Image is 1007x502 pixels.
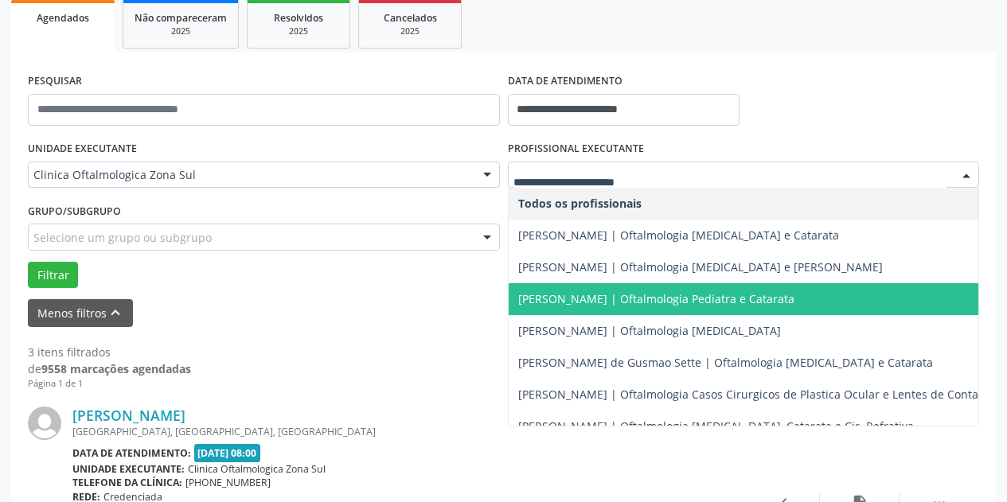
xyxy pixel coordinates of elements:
span: Não compareceram [135,11,227,25]
label: Grupo/Subgrupo [28,199,121,224]
div: 2025 [259,25,338,37]
button: Filtrar [28,262,78,289]
b: Data de atendimento: [72,446,191,460]
span: Todos os profissionais [518,196,642,211]
button: Menos filtroskeyboard_arrow_up [28,299,133,327]
span: [PERSON_NAME] | Oftalmologia [MEDICAL_DATA], Catarata e Cir. Refrativa [518,418,914,434]
div: 2025 [370,25,450,37]
div: Página 1 de 1 [28,377,191,391]
span: [PERSON_NAME] de Gusmao Sette | Oftalmologia [MEDICAL_DATA] e Catarata [518,355,933,370]
i: keyboard_arrow_up [107,304,124,321]
img: img [28,407,61,440]
span: [PERSON_NAME] | Oftalmologia [MEDICAL_DATA] [518,323,781,338]
span: Resolvidos [274,11,323,25]
div: de [28,360,191,377]
span: [DATE] 08:00 [194,444,261,462]
span: [PERSON_NAME] | Oftalmologia [MEDICAL_DATA] e Catarata [518,228,839,243]
label: UNIDADE EXECUTANTE [28,137,137,161]
label: PROFISSIONAL EXECUTANTE [508,137,644,161]
span: [PERSON_NAME] | Oftalmologia Casos Cirurgicos de Plastica Ocular e Lentes de Contato [518,387,989,402]
div: [GEOGRAPHIC_DATA], [GEOGRAPHIC_DATA], [GEOGRAPHIC_DATA] [72,425,740,438]
b: Telefone da clínica: [72,476,182,489]
span: Clinica Oftalmologica Zona Sul [188,462,326,476]
a: [PERSON_NAME] [72,407,185,424]
label: DATA DE ATENDIMENTO [508,69,623,94]
strong: 9558 marcações agendadas [41,361,191,376]
label: PESQUISAR [28,69,82,94]
div: 2025 [135,25,227,37]
span: Clinica Oftalmologica Zona Sul [33,167,467,183]
span: [PERSON_NAME] | Oftalmologia [MEDICAL_DATA] e [PERSON_NAME] [518,259,883,274]
div: 3 itens filtrados [28,344,191,360]
span: Cancelados [384,11,437,25]
b: Unidade executante: [72,462,185,476]
span: [PERSON_NAME] | Oftalmologia Pediatra e Catarata [518,291,794,306]
span: Selecione um grupo ou subgrupo [33,229,212,246]
span: Agendados [37,11,89,25]
span: [PHONE_NUMBER] [185,476,271,489]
